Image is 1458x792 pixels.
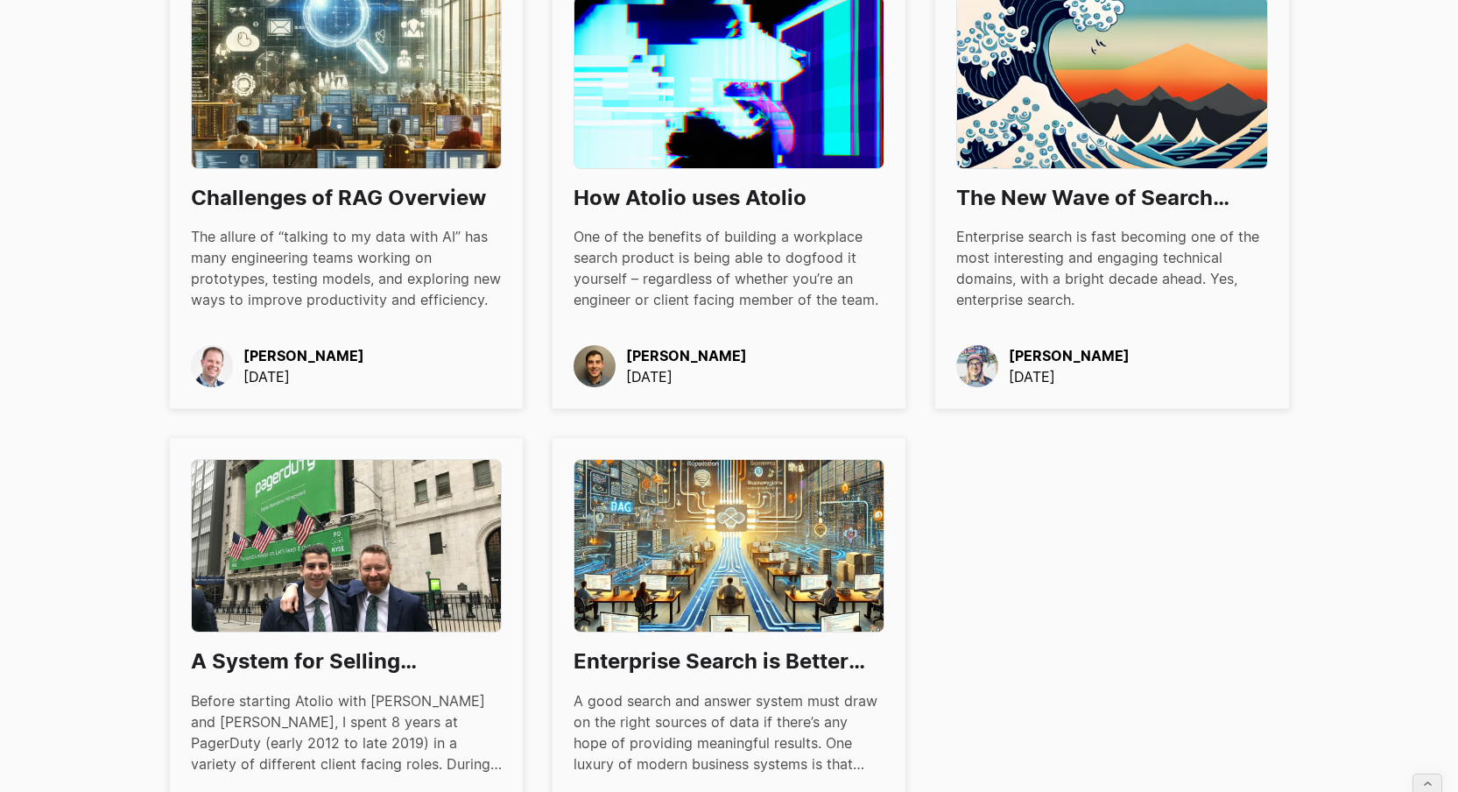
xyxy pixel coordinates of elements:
p: [PERSON_NAME] [243,345,364,366]
p: [PERSON_NAME] [626,345,747,366]
h3: Enterprise Search is Better Than You Imagine [574,647,884,676]
div: The allure of “talking to my data with AI” has many engineering teams working on prototypes, test... [191,226,502,310]
p: [DATE] [243,366,364,387]
p: [PERSON_NAME] [1009,345,1130,366]
h3: A System for Selling PagerDuty from $1M to IPO [191,647,502,676]
p: [DATE] [1009,366,1130,387]
h3: How Atolio uses Atolio [574,183,884,213]
div: A good search and answer system must draw on the right sources of data if there’s any hope of pro... [574,690,884,774]
div: One of the benefits of building a workplace search product is being able to dogfood it yourself –... [574,226,884,310]
div: Before starting Atolio with [PERSON_NAME] and [PERSON_NAME], I spent 8 years at PagerDuty (early ... [191,690,502,774]
div: Enterprise search is fast becoming one of the most interesting and engaging technical domains, wi... [956,226,1267,310]
h3: The New Wave of Search Tech for the Enterprise [956,183,1267,213]
h3: Challenges of RAG Overview [191,183,502,213]
p: [DATE] [626,366,747,387]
